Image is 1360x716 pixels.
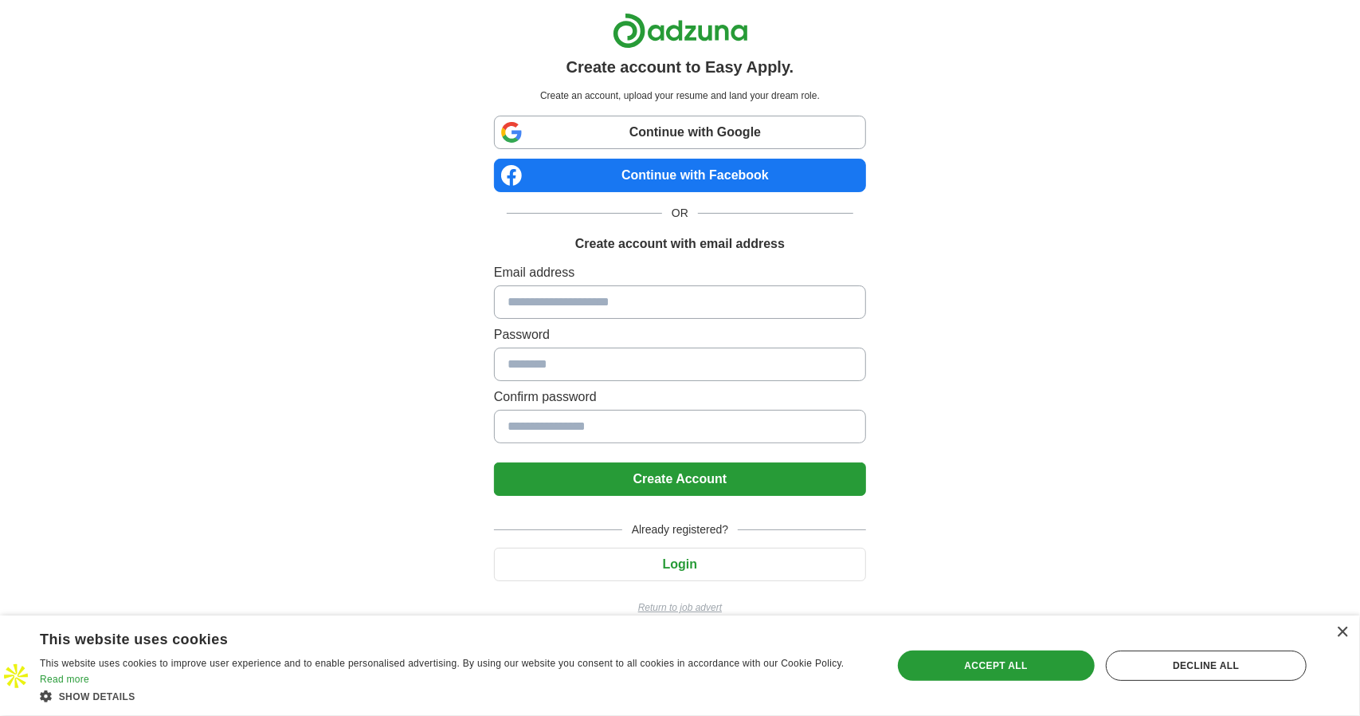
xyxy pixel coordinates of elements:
label: Email address [494,263,866,282]
a: Continue with Google [494,116,866,149]
h1: Create account to Easy Apply. [566,55,794,79]
span: Already registered? [622,521,738,538]
div: Show details [40,688,867,704]
p: Create an account, upload your resume and land your dream role. [497,89,863,103]
span: OR [662,205,698,222]
button: Create Account [494,462,866,496]
div: Close [1336,627,1348,639]
label: Password [494,325,866,344]
img: Adzuna logo [613,13,748,49]
div: This website uses cookies [40,625,827,649]
button: Login [494,548,866,581]
a: Login [494,557,866,571]
h1: Create account with email address [575,234,785,254]
label: Confirm password [494,388,866,407]
a: Continue with Facebook [494,159,866,192]
span: Show details [59,691,135,702]
a: Return to job advert [494,600,866,615]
